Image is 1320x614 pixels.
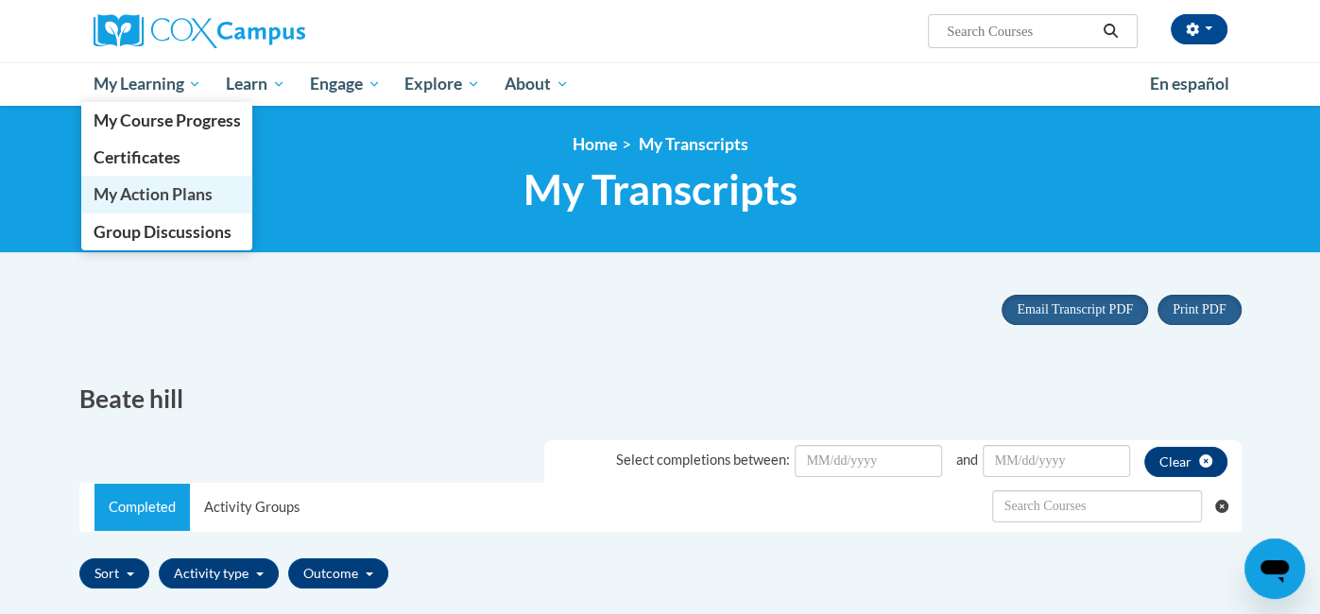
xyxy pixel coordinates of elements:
span: My Course Progress [93,111,240,130]
span: Explore [404,73,480,95]
a: Activity Groups [190,484,314,531]
span: Learn [226,73,285,95]
span: My Transcripts [523,164,797,214]
button: clear [1144,447,1227,477]
span: Select completions between: [616,452,790,468]
span: About [505,73,569,95]
span: My Learning [93,73,201,95]
button: Email Transcript PDF [1002,295,1148,325]
a: My Action Plans [81,176,253,213]
a: Completed [94,484,190,531]
a: En español [1138,64,1242,104]
span: En español [1150,74,1229,94]
button: Clear searching [1215,484,1241,529]
span: My Transcripts [639,134,748,154]
a: Engage [298,62,393,106]
a: About [492,62,581,106]
button: Sort [79,558,149,588]
h2: Beate hill [79,382,646,417]
button: Outcome [288,558,388,588]
iframe: Button to launch messaging window, conversation in progress [1244,538,1305,599]
span: and [956,452,978,468]
input: Date Input [795,445,942,477]
span: Email Transcript PDF [1017,302,1133,316]
span: Print PDF [1173,302,1226,316]
input: Search Withdrawn Transcripts [992,490,1202,522]
span: Group Discussions [93,222,231,242]
button: Print PDF [1157,295,1241,325]
a: Learn [214,62,298,106]
div: Main menu [65,62,1256,106]
a: Explore [392,62,492,106]
span: My Action Plans [93,184,212,204]
a: Certificates [81,139,253,176]
img: Cox Campus [94,14,305,48]
button: Search [1096,20,1124,43]
a: Group Discussions [81,213,253,250]
input: Search Courses [945,20,1096,43]
a: Home [573,134,617,154]
button: Activity type [159,558,279,588]
input: Date Input [983,445,1130,477]
a: Cox Campus [94,14,453,48]
span: Certificates [93,147,180,167]
span: Engage [310,73,381,95]
button: Account Settings [1171,14,1227,44]
a: My Learning [81,62,214,106]
a: My Course Progress [81,102,253,139]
